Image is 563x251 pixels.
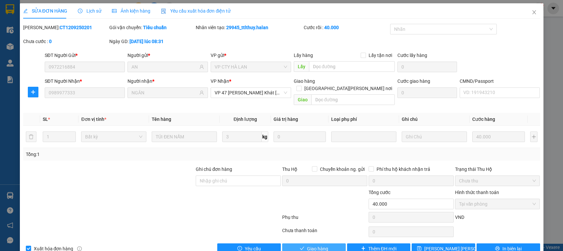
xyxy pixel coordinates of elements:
[399,113,470,126] th: Ghi chú
[28,87,38,97] button: plus
[397,87,457,98] input: Cước giao hàng
[109,38,194,45] div: Ngày GD:
[309,61,395,72] input: Dọc đường
[226,25,268,30] b: 29945_ttlthuy.halan
[374,166,433,173] span: Phí thu hộ khách nhận trả
[294,94,311,105] span: Giao
[152,117,171,122] span: Tên hàng
[161,8,231,14] span: Yêu cầu xuất hóa đơn điện tử
[472,131,525,142] input: 0
[274,117,298,122] span: Giá trị hàng
[23,8,67,14] span: SỬA ĐƠN HÀNG
[109,24,194,31] div: Gói vận chuyển:
[366,52,395,59] span: Lấy tận nơi
[112,8,150,14] span: Ảnh kiện hàng
[294,78,315,84] span: Giao hàng
[143,25,167,30] b: Tiêu chuẩn
[397,62,457,72] input: Cước lấy hàng
[397,78,430,84] label: Cước giao hàng
[215,88,287,98] span: VP 47 Trần Khát Chân
[128,77,208,85] div: Người nhận
[77,246,82,251] span: info-circle
[294,61,309,72] span: Lấy
[530,131,537,142] button: plus
[294,53,313,58] span: Lấy hàng
[369,190,390,195] span: Tổng cước
[26,151,218,158] div: Tổng: 1
[199,90,204,95] span: user
[152,131,217,142] input: VD: Bàn, Ghế
[455,215,464,220] span: VND
[311,94,395,105] input: Dọc đường
[26,131,36,142] button: delete
[81,117,106,122] span: Đơn vị tính
[23,9,28,13] span: edit
[28,89,38,95] span: plus
[459,176,536,186] span: Chưa thu
[161,9,166,14] img: icon
[49,39,52,44] b: 0
[455,190,499,195] label: Hình thức thanh toán
[45,77,125,85] div: SĐT Người Nhận
[196,24,302,31] div: Nhân viên tạo:
[460,77,540,85] div: CMND/Passport
[129,39,164,44] b: [DATE] lúc 08:31
[196,167,232,172] label: Ghi chú đơn hàng
[329,113,399,126] th: Loại phụ phí
[282,167,297,172] span: Thu Hộ
[324,25,339,30] b: 40.000
[274,131,326,142] input: 0
[233,117,257,122] span: Định lượng
[78,9,82,13] span: clock-circle
[459,199,536,209] span: Tại văn phòng
[60,25,92,30] b: CT1209250201
[211,78,229,84] span: VP Nhận
[199,65,204,69] span: user
[472,117,495,122] span: Cước hàng
[128,52,208,59] div: Người gửi
[45,52,125,59] div: SĐT Người Gửi
[131,89,198,96] input: Tên người nhận
[455,166,540,173] div: Trạng thái Thu Hộ
[262,131,268,142] span: kg
[532,10,537,15] span: close
[43,117,48,122] span: SL
[23,24,108,31] div: [PERSON_NAME]:
[78,8,101,14] span: Lịch sử
[196,176,281,186] input: Ghi chú đơn hàng
[525,3,543,22] button: Close
[112,9,117,13] span: picture
[215,62,287,72] span: VP CTY HÀ LAN
[302,85,395,92] span: [GEOGRAPHIC_DATA][PERSON_NAME] nơi
[281,214,368,225] div: Phụ thu
[85,132,142,142] span: Bất kỳ
[211,52,291,59] div: VP gửi
[397,53,427,58] label: Cước lấy hàng
[317,166,367,173] span: Chuyển khoản ng. gửi
[131,63,198,71] input: Tên người gửi
[281,227,368,238] div: Chưa thanh toán
[402,131,467,142] input: Ghi Chú
[304,24,389,31] div: Cước rồi :
[23,38,108,45] div: Chưa cước :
